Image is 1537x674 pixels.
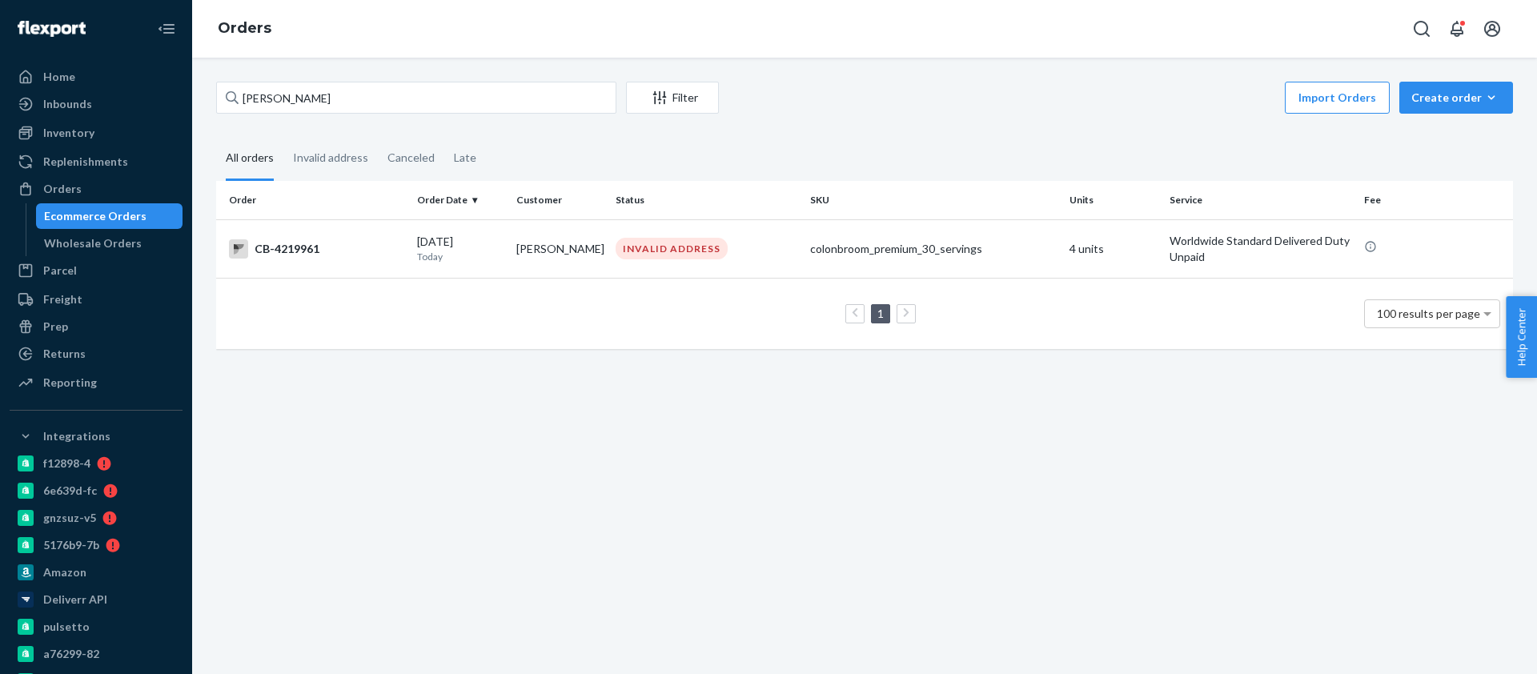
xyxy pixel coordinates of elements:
[218,19,271,37] a: Orders
[229,239,404,259] div: CB-4219961
[205,6,284,52] ol: breadcrumbs
[43,69,75,85] div: Home
[387,137,435,179] div: Canceled
[43,483,97,499] div: 6e639d-fc
[510,219,609,278] td: [PERSON_NAME]
[216,82,616,114] input: Search orders
[36,231,183,256] a: Wholesale Orders
[43,510,96,526] div: gnzsuz-v5
[10,149,183,175] a: Replenishments
[43,181,82,197] div: Orders
[43,455,90,471] div: f12898-4
[804,181,1063,219] th: SKU
[10,64,183,90] a: Home
[43,346,86,362] div: Returns
[10,451,183,476] a: f12898-4
[10,120,183,146] a: Inventory
[1285,82,1390,114] button: Import Orders
[1476,13,1508,45] button: Open account menu
[43,537,99,553] div: 5176b9-7b
[43,319,68,335] div: Prep
[411,181,510,219] th: Order Date
[616,238,728,259] div: INVALID ADDRESS
[44,208,146,224] div: Ecommerce Orders
[10,91,183,117] a: Inbounds
[417,234,504,263] div: [DATE]
[1411,90,1501,106] div: Create order
[1406,13,1438,45] button: Open Search Box
[150,13,183,45] button: Close Navigation
[43,646,99,662] div: a76299-82
[43,96,92,112] div: Inbounds
[43,619,90,635] div: pulsetto
[43,291,82,307] div: Freight
[10,314,183,339] a: Prep
[454,137,476,179] div: Late
[10,532,183,558] a: 5176b9-7b
[10,505,183,531] a: gnzsuz-v5
[10,478,183,503] a: 6e639d-fc
[43,564,86,580] div: Amazon
[43,263,77,279] div: Parcel
[1377,307,1480,320] span: 100 results per page
[10,614,183,640] a: pulsetto
[1170,233,1351,265] p: Worldwide Standard Delivered Duty Unpaid
[10,341,183,367] a: Returns
[810,241,1057,257] div: colonbroom_premium_30_servings
[626,82,719,114] button: Filter
[1358,181,1513,219] th: Fee
[10,258,183,283] a: Parcel
[44,235,142,251] div: Wholesale Orders
[43,375,97,391] div: Reporting
[36,203,183,229] a: Ecommerce Orders
[293,137,368,179] div: Invalid address
[10,287,183,312] a: Freight
[10,370,183,395] a: Reporting
[10,587,183,612] a: Deliverr API
[43,154,128,170] div: Replenishments
[216,181,411,219] th: Order
[1441,13,1473,45] button: Open notifications
[1399,82,1513,114] button: Create order
[43,125,94,141] div: Inventory
[1063,181,1162,219] th: Units
[10,423,183,449] button: Integrations
[1163,181,1358,219] th: Service
[874,307,887,320] a: Page 1 is your current page
[10,560,183,585] a: Amazon
[516,193,603,207] div: Customer
[226,137,274,181] div: All orders
[18,21,86,37] img: Flexport logo
[43,428,110,444] div: Integrations
[10,176,183,202] a: Orders
[609,181,804,219] th: Status
[417,250,504,263] p: Today
[10,641,183,667] a: a76299-82
[1063,219,1162,278] td: 4 units
[1506,296,1537,378] button: Help Center
[627,90,718,106] div: Filter
[43,592,107,608] div: Deliverr API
